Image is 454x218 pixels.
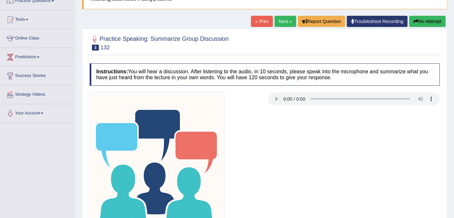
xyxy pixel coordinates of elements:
small: 132 [101,44,110,51]
button: Re-Attempt [409,16,446,27]
button: Report Question [298,16,345,27]
b: Instructions: [96,69,128,74]
h2: Practice Speaking: Summarize Group Discussion [90,34,229,51]
a: Success Stories [0,67,75,83]
a: Tests [0,11,75,27]
a: Next » [275,16,296,27]
span: 3 [92,45,99,51]
a: Online Class [0,29,75,46]
a: Strategy Videos [0,85,75,102]
a: Your Account [0,104,75,121]
a: « Prev [251,16,273,27]
a: Troubleshoot Recording [347,16,408,27]
h4: You will hear a discussion. After listening to the audio, in 10 seconds, please speak into the mi... [90,63,440,85]
a: Predictions [0,48,75,64]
